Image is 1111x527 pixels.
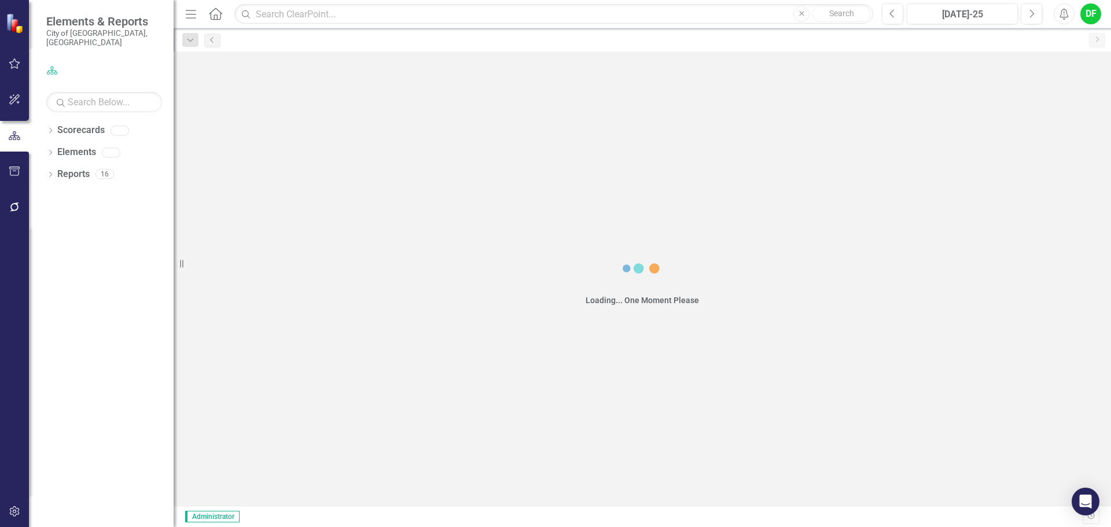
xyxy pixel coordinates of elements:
[46,28,162,47] small: City of [GEOGRAPHIC_DATA], [GEOGRAPHIC_DATA]
[46,14,162,28] span: Elements & Reports
[812,6,870,22] button: Search
[185,511,240,522] span: Administrator
[234,4,873,24] input: Search ClearPoint...
[6,13,26,34] img: ClearPoint Strategy
[1080,3,1101,24] button: DF
[907,3,1018,24] button: [DATE]-25
[586,294,699,306] div: Loading... One Moment Please
[1072,488,1099,515] div: Open Intercom Messenger
[57,124,105,137] a: Scorecards
[57,168,90,181] a: Reports
[911,8,1014,21] div: [DATE]-25
[57,146,96,159] a: Elements
[95,169,114,179] div: 16
[46,92,162,112] input: Search Below...
[829,9,854,18] span: Search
